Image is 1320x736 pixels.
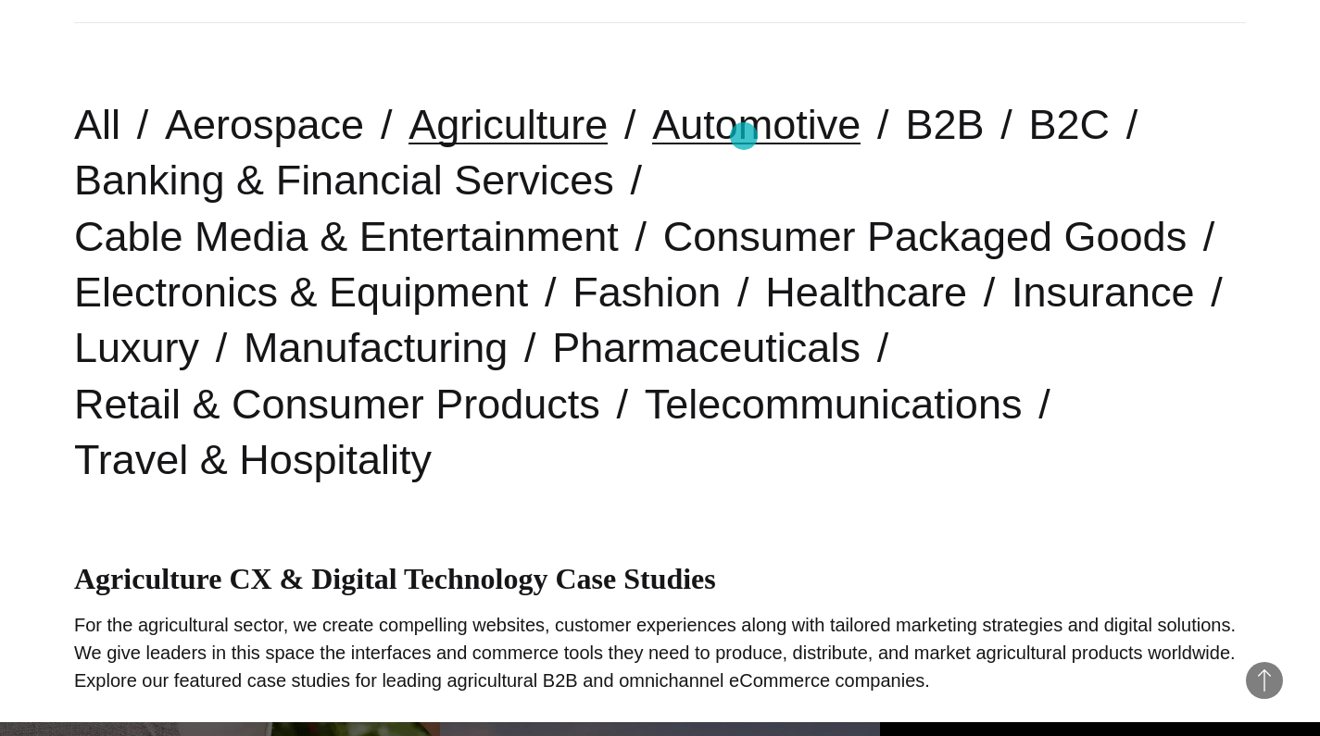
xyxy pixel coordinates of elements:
a: Agriculture [409,101,608,148]
a: Aerospace [165,101,364,148]
a: Manufacturing [244,324,508,371]
a: B2C [1028,101,1110,148]
a: Consumer Packaged Goods [663,213,1187,260]
a: All [74,101,120,148]
a: Fashion [572,268,721,316]
a: Retail & Consumer Products [74,380,600,428]
h1: Agriculture CX & Digital Technology Case Studies [74,562,1246,596]
a: Healthcare [765,268,967,316]
p: For the agricultural sector, we create compelling websites, customer experiences along with tailo... [74,611,1246,694]
a: Automotive [652,101,861,148]
a: Cable Media & Entertainment [74,213,619,260]
a: Luxury [74,324,199,371]
button: Back to Top [1246,662,1283,699]
a: Pharmaceuticals [552,324,861,371]
a: Electronics & Equipment [74,268,528,316]
a: B2B [905,101,984,148]
a: Telecommunications [645,380,1023,428]
a: Travel & Hospitality [74,436,432,483]
a: Insurance [1012,268,1195,316]
a: Banking & Financial Services [74,156,614,204]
